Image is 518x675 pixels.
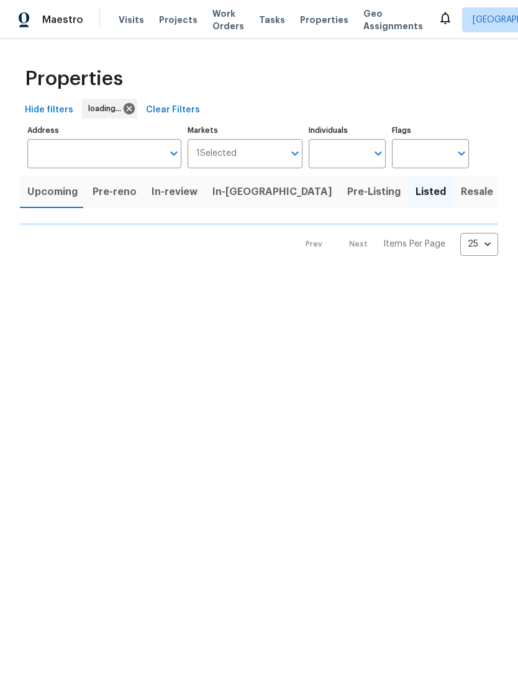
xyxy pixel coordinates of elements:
span: Work Orders [212,7,244,32]
span: Maestro [42,14,83,26]
span: Upcoming [27,183,78,201]
button: Open [370,145,387,162]
button: Clear Filters [141,99,205,122]
span: Geo Assignments [363,7,423,32]
button: Open [165,145,183,162]
label: Markets [188,127,303,134]
span: Pre-Listing [347,183,401,201]
span: Pre-reno [93,183,137,201]
span: Tasks [259,16,285,24]
span: In-[GEOGRAPHIC_DATA] [212,183,332,201]
span: Visits [119,14,144,26]
span: loading... [88,102,126,115]
span: In-review [152,183,198,201]
span: Clear Filters [146,102,200,118]
span: Properties [25,73,123,85]
span: Projects [159,14,198,26]
nav: Pagination Navigation [294,233,498,256]
div: loading... [82,99,137,119]
label: Flags [392,127,469,134]
button: Hide filters [20,99,78,122]
label: Address [27,127,181,134]
button: Open [453,145,470,162]
span: Listed [416,183,446,201]
p: Items Per Page [383,238,445,250]
label: Individuals [309,127,386,134]
span: Resale [461,183,493,201]
span: Hide filters [25,102,73,118]
span: Properties [300,14,348,26]
button: Open [286,145,304,162]
span: 1 Selected [196,148,237,159]
div: 25 [460,228,498,260]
